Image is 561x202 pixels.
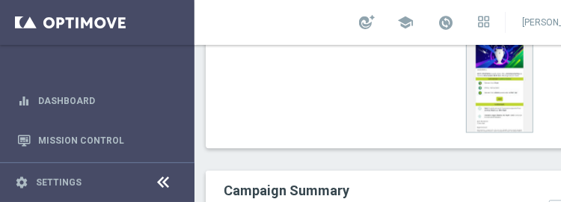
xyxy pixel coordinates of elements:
[36,178,82,187] a: Settings
[16,95,177,107] button: equalizer Dashboard
[38,81,176,120] a: Dashboard
[15,176,28,189] i: settings
[17,120,176,160] div: Mission Control
[397,14,414,31] span: school
[17,94,31,108] i: equalizer
[16,135,177,147] button: Mission Control
[224,183,349,198] h2: Campaign Summary
[38,120,176,160] a: Mission Control
[17,81,176,120] div: Dashboard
